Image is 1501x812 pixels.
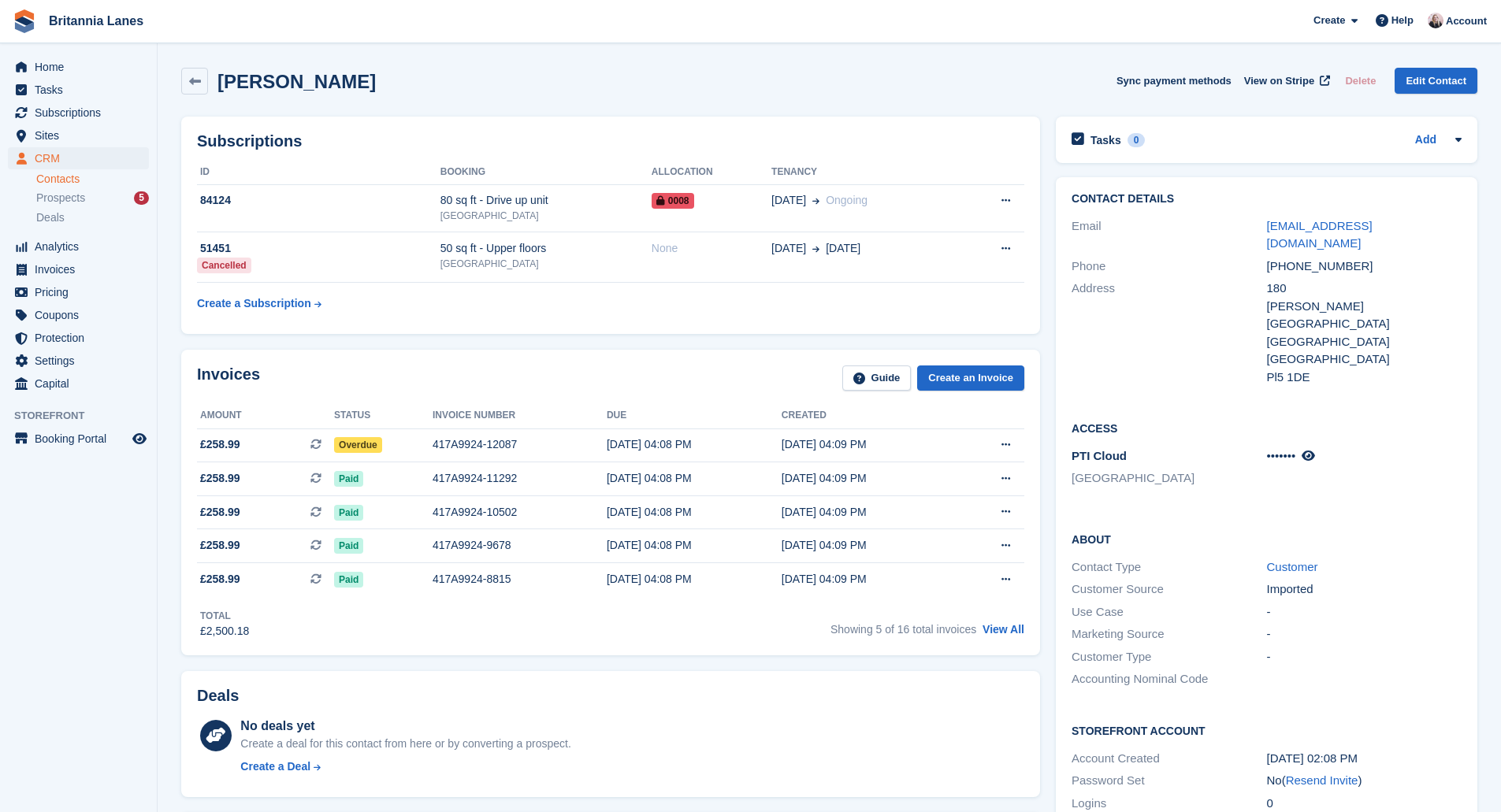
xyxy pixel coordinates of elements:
[1428,13,1443,28] img: Alexandra Lane
[35,235,129,258] span: Analytics
[8,235,149,258] a: menu
[1072,469,1266,488] li: [GEOGRAPHIC_DATA]
[35,147,129,169] span: CRM
[652,160,771,185] th: Allocation
[1072,603,1266,621] div: Use Case
[43,8,150,34] a: Britannia Lanes
[36,190,149,206] a: Prospects 5
[1072,625,1266,643] div: Marketing Source
[607,504,782,521] div: [DATE] 04:08 PM
[35,428,129,450] span: Booking Portal
[35,124,129,146] span: Sites
[433,571,607,588] div: 417A9924-8815
[197,160,440,185] th: ID
[826,240,860,257] span: [DATE]
[200,623,249,640] div: £2,500.18
[1072,280,1266,386] div: Address
[983,623,1024,636] a: View All
[1267,750,1462,768] div: [DATE] 02:08 PM
[8,102,149,124] a: menu
[1395,68,1477,94] a: Edit Contact
[197,289,321,318] a: Create a Subscription
[8,350,149,372] a: menu
[36,172,149,187] a: Contacts
[197,365,260,391] h2: Invoices
[1267,298,1462,333] div: [PERSON_NAME][GEOGRAPHIC_DATA]
[8,124,149,146] a: menu
[652,193,694,209] span: 0008
[607,537,782,554] div: [DATE] 04:08 PM
[782,403,957,428] th: Created
[1072,772,1266,790] div: Password Set
[35,102,129,124] span: Subscriptions
[197,240,440,257] div: 51451
[1391,13,1414,28] span: Help
[1072,531,1462,547] h2: About
[334,471,363,487] span: Paid
[134,191,149,205] div: 5
[1072,648,1266,666] div: Customer Type
[1072,558,1266,577] div: Contact Type
[334,403,433,428] th: Status
[607,571,782,588] div: [DATE] 04:08 PM
[8,304,149,326] a: menu
[334,538,363,554] span: Paid
[1267,625,1462,643] div: -
[334,572,363,588] span: Paid
[1313,13,1345,28] span: Create
[334,437,382,453] span: Overdue
[433,403,607,428] th: Invoice number
[217,71,376,92] h2: [PERSON_NAME]
[1072,217,1266,253] div: Email
[1244,73,1314,89] span: View on Stripe
[8,281,149,303] a: menu
[35,350,129,372] span: Settings
[607,436,782,453] div: [DATE] 04:08 PM
[1267,560,1318,573] a: Customer
[200,609,249,623] div: Total
[36,210,65,225] span: Deals
[197,192,440,209] div: 84124
[433,537,607,554] div: 417A9924-9678
[1282,773,1362,787] span: ( )
[771,160,960,185] th: Tenancy
[35,281,129,303] span: Pricing
[8,147,149,169] a: menu
[197,132,1024,150] h2: Subscriptions
[440,192,652,209] div: 80 sq ft - Drive up unit
[1128,133,1146,147] div: 0
[8,373,149,395] a: menu
[1072,722,1462,738] h2: Storefront Account
[240,736,570,752] div: Create a deal for this contact from here or by converting a prospect.
[1286,773,1358,787] a: Resend Invite
[35,79,129,101] span: Tasks
[440,209,652,223] div: [GEOGRAPHIC_DATA]
[1267,258,1462,276] div: [PHONE_NUMBER]
[842,365,912,391] a: Guide
[826,194,868,206] span: Ongoing
[334,505,363,521] span: Paid
[200,571,240,588] span: £258.99
[200,436,240,453] span: £258.99
[433,470,607,487] div: 417A9924-11292
[1090,133,1121,147] h2: Tasks
[830,623,976,636] span: Showing 5 of 16 total invoices
[1072,449,1127,462] span: PTI Cloud
[782,470,957,487] div: [DATE] 04:09 PM
[1267,603,1462,621] div: -
[35,56,129,78] span: Home
[197,687,239,705] h2: Deals
[433,504,607,521] div: 417A9924-10502
[782,436,957,453] div: [DATE] 04:09 PM
[36,209,149,226] a: Deals
[1267,350,1462,369] div: [GEOGRAPHIC_DATA]
[1267,648,1462,666] div: -
[440,257,652,271] div: [GEOGRAPHIC_DATA]
[1415,132,1436,150] a: Add
[240,758,310,775] div: Create a Deal
[240,758,570,775] a: Create a Deal
[14,408,157,424] span: Storefront
[782,537,957,554] div: [DATE] 04:09 PM
[1267,219,1373,250] a: [EMAIL_ADDRESS][DOMAIN_NAME]
[771,240,806,257] span: [DATE]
